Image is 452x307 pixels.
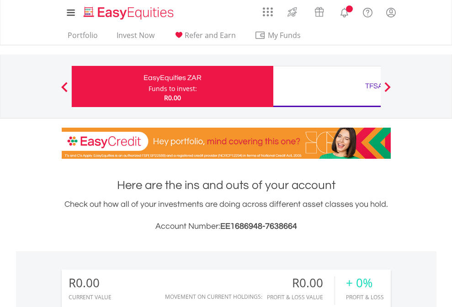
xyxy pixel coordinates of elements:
a: Vouchers [306,2,333,19]
img: grid-menu-icon.svg [263,7,273,17]
div: Profit & Loss Value [267,294,335,300]
div: Check out how all of your investments are doing across different asset classes you hold. [62,198,391,233]
button: Previous [55,86,74,96]
a: My Profile [379,2,403,22]
a: Portfolio [64,31,101,45]
span: EE1686948-7638664 [220,222,297,231]
div: + 0% [346,276,384,290]
a: Invest Now [113,31,158,45]
img: EasyCredit Promotion Banner [62,128,391,159]
img: vouchers-v2.svg [312,5,327,19]
a: AppsGrid [257,2,279,17]
a: FAQ's and Support [356,2,379,21]
span: My Funds [255,29,314,41]
a: Refer and Earn [170,31,239,45]
h3: Account Number: [62,220,391,233]
h1: Here are the ins and outs of your account [62,177,391,194]
div: Funds to invest: [149,84,197,93]
div: Movement on Current Holdings: [165,294,262,300]
a: Notifications [333,2,356,21]
button: Next [378,86,397,96]
div: EasyEquities ZAR [77,71,268,84]
span: R0.00 [164,93,181,102]
div: Profit & Loss [346,294,384,300]
img: thrive-v2.svg [285,5,300,19]
a: Home page [80,2,177,21]
div: R0.00 [267,276,335,290]
span: Refer and Earn [185,30,236,40]
img: EasyEquities_Logo.png [82,5,177,21]
div: R0.00 [69,276,112,290]
div: CURRENT VALUE [69,294,112,300]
